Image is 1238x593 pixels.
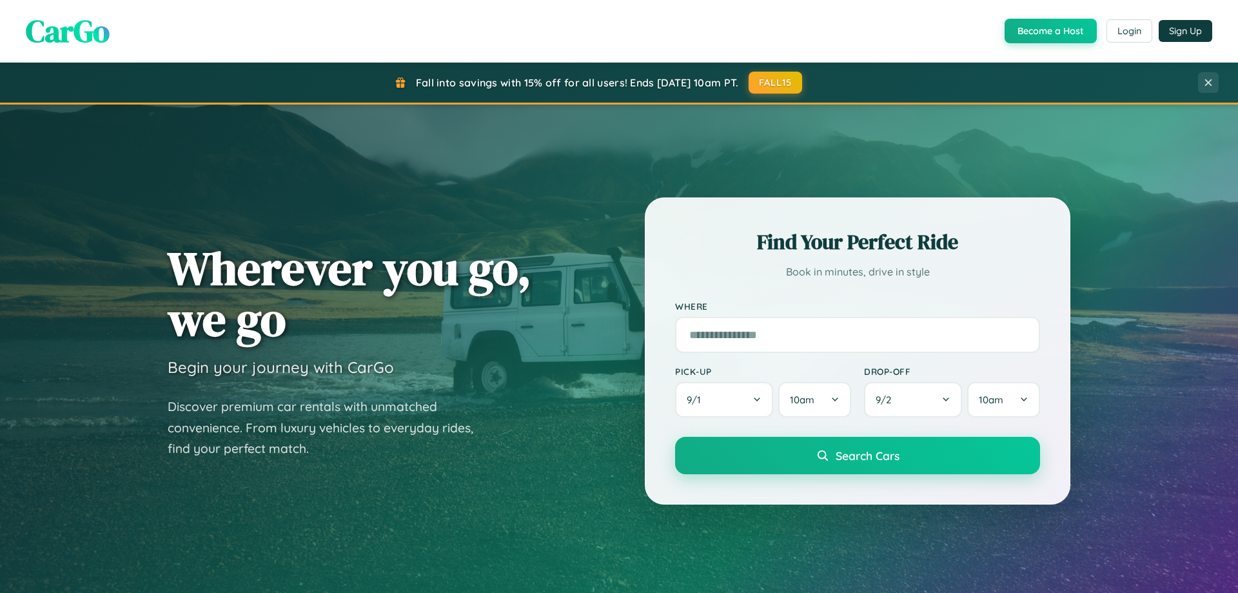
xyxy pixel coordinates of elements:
[675,301,1040,312] label: Where
[749,72,803,94] button: FALL15
[416,76,739,89] span: Fall into savings with 15% off for all users! Ends [DATE] 10am PT.
[876,394,898,406] span: 9 / 2
[687,394,707,406] span: 9 / 1
[864,366,1040,377] label: Drop-off
[836,448,899,463] span: Search Cars
[864,382,962,417] button: 9/2
[979,394,1003,406] span: 10am
[1005,19,1097,43] button: Become a Host
[778,382,851,417] button: 10am
[790,394,814,406] span: 10am
[675,228,1040,256] h2: Find Your Perfect Ride
[1106,19,1152,43] button: Login
[675,382,773,417] button: 9/1
[168,396,490,459] p: Discover premium car rentals with unmatched convenience. From luxury vehicles to everyday rides, ...
[1159,20,1212,42] button: Sign Up
[675,437,1040,474] button: Search Cars
[675,263,1040,281] p: Book in minutes, drive in style
[967,382,1040,417] button: 10am
[26,10,110,52] span: CarGo
[168,357,394,377] h3: Begin your journey with CarGo
[168,243,531,345] h1: Wherever you go, we go
[675,366,851,377] label: Pick-up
